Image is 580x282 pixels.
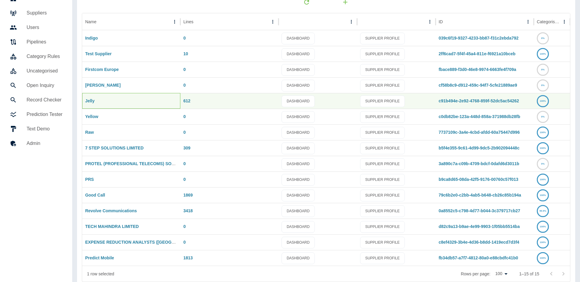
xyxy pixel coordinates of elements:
[537,83,549,88] a: 0%
[360,48,405,60] a: SUPPLIER PROFILE
[540,131,546,134] text: 100%
[27,82,63,89] h5: Open Inquiry
[85,114,98,119] a: Yellow
[439,177,518,182] a: b9ca8d65-08da-42f5-9176-00760c57f013
[27,125,63,133] h5: Text Demo
[540,178,546,181] text: 100%
[5,35,67,49] a: Pipelines
[282,64,315,76] a: DASHBOARD
[85,177,94,182] a: PRS
[183,177,186,182] a: 0
[85,224,139,229] a: TECH MAHINDRA LIMITED
[439,36,519,40] a: 039c6f19-9327-4233-bb87-f31c2ebda792
[560,18,569,26] button: Categorised column menu
[85,240,222,245] a: EXPENSE REDUCTION ANALYSTS ([GEOGRAPHIC_DATA]) LIMITED
[282,174,315,186] a: DASHBOARD
[183,83,186,88] a: 0
[282,48,315,60] a: DASHBOARD
[183,240,186,245] a: 0
[5,64,67,78] a: Uncategorised
[439,255,518,260] a: fb34db57-a7f7-4812-80a0-e88cbdfc41b0
[493,269,509,278] div: 100
[282,127,315,139] a: DASHBOARD
[439,161,519,166] a: 3a890c7a-c09b-4709-bdcf-0dafd6d3011b
[541,37,545,40] text: 0%
[183,130,186,135] a: 0
[282,237,315,248] a: DASHBOARD
[5,20,67,35] a: Users
[27,24,63,31] h5: Users
[183,114,186,119] a: 0
[426,18,434,26] button: column menu
[27,111,63,118] h5: Prediction Tester
[27,67,63,75] h5: Uncategorised
[85,161,208,166] a: PROTEL (PROFESSIONAL TELECOMS) SOLUTIONS LIMITED
[85,98,95,103] a: Jelly
[439,51,515,56] a: 2ff6cad7-5f4f-45a4-811e-f6921a10bceb
[282,95,315,107] a: DASHBOARD
[5,122,67,136] a: Text Demo
[360,190,405,201] a: SUPPLIER PROFILE
[27,140,63,147] h5: Admin
[537,240,549,245] a: 100%
[360,221,405,233] a: SUPPLIER PROFILE
[439,208,520,213] a: 0a8552c5-c798-4d77-b044-3c379717cb27
[537,51,549,56] a: 100%
[85,19,96,24] div: Name
[360,237,405,248] a: SUPPLIER PROFILE
[439,19,443,24] div: ID
[537,98,549,103] a: 100%
[360,252,405,264] a: SUPPLIER PROFILE
[282,80,315,91] a: DASHBOARD
[282,205,315,217] a: DASHBOARD
[537,130,549,135] a: 100%
[541,84,545,87] text: 0%
[85,83,121,88] a: [PERSON_NAME]
[524,18,532,26] button: ID column menu
[519,271,539,277] p: 1–15 of 15
[85,67,119,72] a: Firstcom Europe
[540,225,546,228] text: 100%
[27,38,63,46] h5: Pipelines
[537,208,549,213] a: 99.9%
[282,190,315,201] a: DASHBOARD
[439,146,520,150] a: b5f4e355-9c61-4d99-9dc5-2b902094448c
[282,252,315,264] a: DASHBOARD
[537,114,549,119] a: 0%
[183,208,193,213] a: 3418
[5,93,67,107] a: Record Checker
[537,177,549,182] a: 100%
[183,224,186,229] a: 0
[537,19,559,24] div: Categorised
[540,194,546,197] text: 100%
[360,80,405,91] a: SUPPLIER PROFILE
[537,36,549,40] a: 0%
[347,18,356,26] button: column menu
[540,53,546,55] text: 100%
[183,193,193,197] a: 1869
[439,98,519,103] a: c91b494e-2e92-4768-859f-52dc5ac54262
[282,33,315,44] a: DASHBOARD
[85,36,98,40] a: Indigo
[439,130,520,135] a: 7737109c-3a4e-4cbd-afdd-60a75447d996
[183,146,190,150] a: 309
[85,208,137,213] a: Revolve Communications
[537,224,549,229] a: 100%
[27,96,63,104] h5: Record Checker
[282,221,315,233] a: DASHBOARD
[360,127,405,139] a: SUPPLIER PROFILE
[183,67,186,72] a: 0
[439,83,517,88] a: cf58b8c9-d912-459c-94f7-5cfe21889ae9
[360,143,405,154] a: SUPPLIER PROFILE
[541,162,545,165] text: 0%
[282,111,315,123] a: DASHBOARD
[85,255,114,260] a: Predict Mobile
[183,51,188,56] a: 10
[5,49,67,64] a: Category Rules
[439,240,519,245] a: c8ef4329-3b4e-4d36-b8dd-1419ecd7d3f4
[27,9,63,17] h5: Suppliers
[5,107,67,122] a: Prediction Tester
[85,51,112,56] a: Test Supplier
[183,98,190,103] a: 612
[27,53,63,60] h5: Category Rules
